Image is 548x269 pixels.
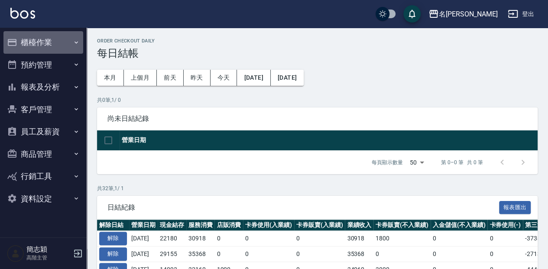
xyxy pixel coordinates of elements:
div: 名[PERSON_NAME] [439,9,497,19]
td: [DATE] [129,231,158,246]
th: 卡券販賣(不入業績) [373,220,431,231]
td: 0 [431,246,488,262]
td: 0 [243,231,294,246]
th: 業績收入 [345,220,373,231]
th: 解除日結 [97,220,129,231]
td: 1800 [373,231,431,246]
th: 現金結存 [158,220,186,231]
button: 今天 [211,70,237,86]
td: 35368 [345,246,373,262]
p: 高階主管 [26,254,71,262]
th: 店販消費 [214,220,243,231]
td: 0 [243,246,294,262]
button: 員工及薪資 [3,120,83,143]
td: 0 [487,246,523,262]
button: 登出 [504,6,538,22]
p: 共 0 筆, 1 / 0 [97,96,538,104]
button: 報表及分析 [3,76,83,98]
td: 0 [294,231,345,246]
td: 0 [294,246,345,262]
td: 0 [214,246,243,262]
p: 第 0–0 筆 共 0 筆 [441,159,483,166]
img: Person [7,245,24,262]
button: save [403,5,421,23]
td: 29155 [158,246,186,262]
button: 昨天 [184,70,211,86]
td: [DATE] [129,246,158,262]
th: 營業日期 [129,220,158,231]
td: 0 [214,231,243,246]
td: 35368 [186,246,215,262]
th: 營業日期 [120,130,538,151]
span: 尚未日結紀錄 [107,114,527,123]
button: 名[PERSON_NAME] [425,5,501,23]
button: 資料設定 [3,188,83,210]
button: 上個月 [124,70,157,86]
td: 0 [487,231,523,246]
button: 前天 [157,70,184,86]
th: 卡券使用(入業績) [243,220,294,231]
th: 入金儲值(不入業績) [431,220,488,231]
button: 報表匯出 [499,201,531,214]
th: 卡券使用(-) [487,220,523,231]
td: 30918 [345,231,373,246]
th: 服務消費 [186,220,215,231]
button: 本月 [97,70,124,86]
div: 50 [406,151,427,174]
p: 共 32 筆, 1 / 1 [97,185,538,192]
td: 0 [373,246,431,262]
td: 30918 [186,231,215,246]
button: [DATE] [271,70,304,86]
p: 每頁顯示數量 [372,159,403,166]
button: [DATE] [237,70,270,86]
img: Logo [10,8,35,19]
button: 解除 [99,247,127,261]
button: 商品管理 [3,143,83,165]
button: 行銷工具 [3,165,83,188]
button: 預約管理 [3,54,83,76]
td: 22180 [158,231,186,246]
button: 櫃檯作業 [3,31,83,54]
h5: 簡志穎 [26,245,71,254]
h3: 每日結帳 [97,47,538,59]
button: 客戶管理 [3,98,83,121]
th: 卡券販賣(入業績) [294,220,345,231]
h2: Order checkout daily [97,38,538,44]
button: 解除 [99,232,127,245]
span: 日結紀錄 [107,203,499,212]
a: 報表匯出 [499,203,531,211]
td: 0 [431,231,488,246]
